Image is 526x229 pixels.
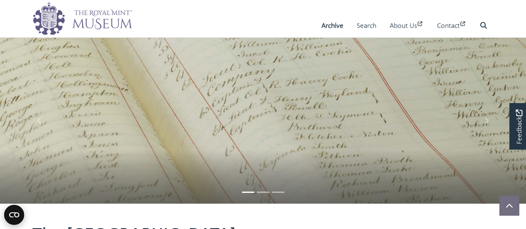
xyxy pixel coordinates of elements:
[447,37,526,204] a: Move to next slideshow image
[32,2,132,35] img: logo_wide.png
[357,14,376,37] a: Search
[390,14,424,37] a: About Us
[4,205,24,225] button: Open CMP widget
[321,14,343,37] a: Archive
[437,14,467,37] a: Contact
[499,196,519,216] button: Scroll to top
